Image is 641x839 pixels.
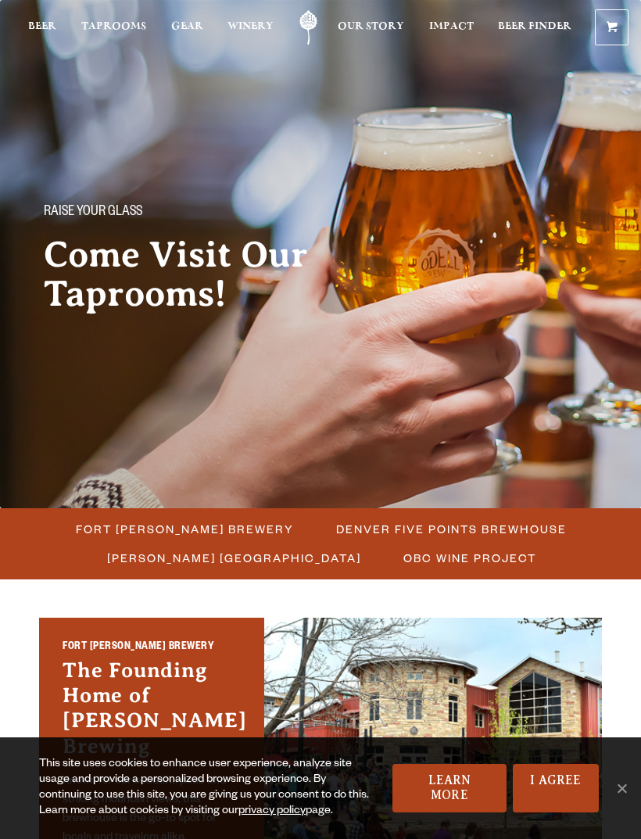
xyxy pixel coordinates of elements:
[498,10,571,45] a: Beer Finder
[28,20,56,33] span: Beer
[513,764,599,812] a: I Agree
[171,10,203,45] a: Gear
[238,805,306,818] a: privacy policy
[66,518,302,540] a: Fort [PERSON_NAME] Brewery
[336,518,567,540] span: Denver Five Points Brewhouse
[107,547,361,569] span: [PERSON_NAME] [GEOGRAPHIC_DATA]
[338,10,404,45] a: Our Story
[63,658,241,767] h3: The Founding Home of [PERSON_NAME] Brewing
[429,10,474,45] a: Impact
[63,640,241,658] h2: Fort [PERSON_NAME] Brewery
[227,10,274,45] a: Winery
[498,20,571,33] span: Beer Finder
[429,20,474,33] span: Impact
[392,764,507,812] a: Learn More
[81,20,146,33] span: Taprooms
[98,547,369,569] a: [PERSON_NAME] [GEOGRAPHIC_DATA]
[44,203,142,223] span: Raise your glass
[227,20,274,33] span: Winery
[338,20,404,33] span: Our Story
[39,757,377,819] div: This site uses cookies to enhance user experience, analyze site usage and provide a personalized ...
[28,10,56,45] a: Beer
[327,518,575,540] a: Denver Five Points Brewhouse
[44,235,381,314] h2: Come Visit Our Taprooms!
[76,518,294,540] span: Fort [PERSON_NAME] Brewery
[171,20,203,33] span: Gear
[394,547,544,569] a: OBC Wine Project
[289,10,328,45] a: Odell Home
[81,10,146,45] a: Taprooms
[403,547,536,569] span: OBC Wine Project
[614,780,629,796] span: No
